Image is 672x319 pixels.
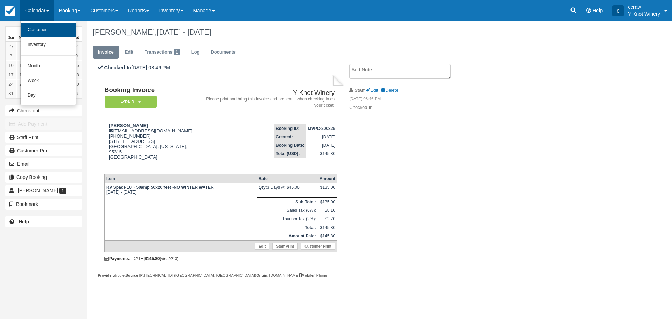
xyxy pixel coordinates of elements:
[126,273,144,277] strong: Source IP:
[169,257,177,261] small: 9213
[6,61,16,70] a: 10
[98,273,344,278] div: droplet [TECHNICAL_ID] ([GEOGRAPHIC_DATA], [GEOGRAPHIC_DATA]) : [DOMAIN_NAME] / iPhone
[306,150,337,158] td: $145.80
[299,273,314,277] strong: Mobile
[318,215,337,223] td: $2.70
[205,46,241,59] a: Documents
[257,232,318,241] th: Amount Paid:
[71,79,82,89] a: 30
[109,123,148,128] strong: [PERSON_NAME]
[16,51,27,61] a: 4
[274,133,306,141] th: Created:
[5,172,82,183] button: Copy Booking
[71,61,82,70] a: 16
[21,88,76,103] a: Day
[593,8,603,13] span: Help
[318,223,337,232] td: $145.80
[98,273,114,277] strong: Provider:
[104,174,257,183] th: Item
[586,8,591,13] i: Help
[104,183,257,197] td: [DATE] - [DATE]
[5,105,82,116] button: Check-out
[5,199,82,210] button: Bookmark
[257,215,318,223] td: Tourism Tax (2%):
[257,183,318,197] td: 3 Days @ $45.00
[255,243,269,250] a: Edit
[306,141,337,150] td: [DATE]
[120,46,139,59] a: Edit
[318,232,337,241] td: $145.80
[6,79,16,89] a: 24
[98,64,344,71] p: [DATE] 08:46 PM
[157,28,211,36] span: [DATE] - [DATE]
[301,243,335,250] a: Customer Print
[18,188,58,193] span: [PERSON_NAME]
[318,174,337,183] th: Amount
[199,96,335,108] address: Please print and bring this invoice and present it when checking in as your ticket.
[308,126,335,131] strong: MVPC-200825
[21,37,76,52] a: Inventory
[274,124,306,133] th: Booking ID:
[71,34,82,42] th: Sat
[21,74,76,88] a: Week
[257,223,318,232] th: Total:
[628,4,660,11] p: ccraw
[5,216,82,227] a: Help
[257,198,318,207] th: Sub-Total:
[139,46,185,59] a: Transactions1
[59,188,66,194] span: 1
[256,273,267,277] strong: Origin
[199,89,335,97] h2: Y Knot Winery
[104,86,196,94] h1: Booking Invoice
[104,256,129,261] strong: Payments
[612,5,624,16] div: c
[5,6,15,16] img: checkfront-main-nav-mini-logo.png
[6,34,16,42] th: Sun
[71,51,82,61] a: 9
[174,49,180,55] span: 1
[5,158,82,169] button: Email
[274,141,306,150] th: Booking Date:
[306,133,337,141] td: [DATE]
[71,70,82,79] a: 23
[628,11,660,18] p: Y Knot Winery
[5,118,82,130] button: Add Payment
[16,34,27,42] th: Mon
[16,61,27,70] a: 11
[145,256,160,261] strong: $145.80
[71,89,82,98] a: 6
[349,96,467,104] em: [DATE] 08:46 PM
[104,65,131,70] b: Checked-In
[19,219,29,224] b: Help
[21,23,76,37] a: Customer
[93,46,119,59] a: Invoice
[6,51,16,61] a: 3
[6,42,16,51] a: 27
[5,185,82,196] a: [PERSON_NAME] 1
[16,89,27,98] a: 1
[21,59,76,74] a: Month
[5,145,82,156] a: Customer Print
[16,70,27,79] a: 18
[71,42,82,51] a: 2
[5,132,82,143] a: Staff Print
[318,206,337,215] td: $8.10
[274,150,306,158] th: Total (USD):
[355,88,365,93] strong: Staff
[104,95,155,108] a: Paid
[6,89,16,98] a: 31
[257,174,318,183] th: Rate
[257,206,318,215] td: Sales Tax (6%):
[104,123,196,168] div: [EMAIL_ADDRESS][DOMAIN_NAME] [PHONE_NUMBER] [STREET_ADDRESS] [GEOGRAPHIC_DATA], [US_STATE], 95315...
[93,28,586,36] h1: [PERSON_NAME],
[104,256,337,261] div: : [DATE] (visa )
[186,46,205,59] a: Log
[320,185,335,195] div: $135.00
[366,88,378,93] a: Edit
[349,104,467,111] p: Checked-In
[381,88,398,93] a: Delete
[16,42,27,51] a: 28
[259,185,267,190] strong: Qty
[20,21,76,105] ul: Calendar
[106,185,214,190] strong: RV Space 10 ~ 50amp 50x20 feet -NO WINTER WATER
